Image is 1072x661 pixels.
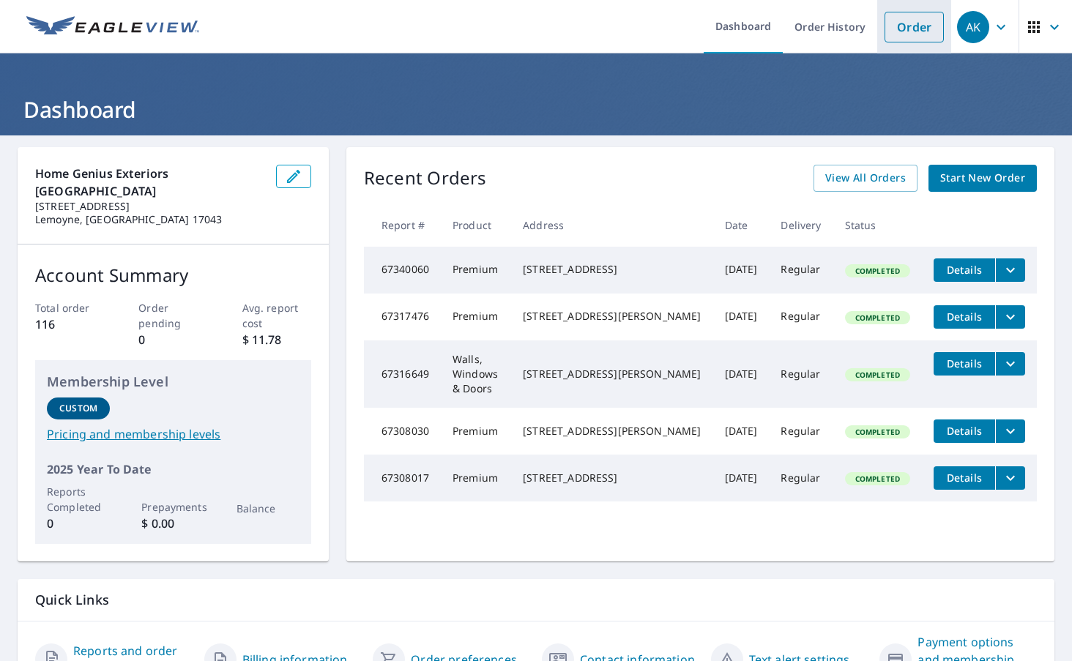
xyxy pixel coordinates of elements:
[942,263,986,277] span: Details
[242,300,311,331] p: Avg. report cost
[769,408,833,455] td: Regular
[441,294,511,340] td: Premium
[846,313,909,323] span: Completed
[957,11,989,43] div: AK
[846,427,909,437] span: Completed
[940,169,1025,187] span: Start New Order
[934,305,995,329] button: detailsBtn-67317476
[769,340,833,408] td: Regular
[441,340,511,408] td: Walls, Windows & Doors
[18,94,1054,124] h1: Dashboard
[769,247,833,294] td: Regular
[364,203,441,247] th: Report #
[141,515,204,532] p: $ 0.00
[846,266,909,276] span: Completed
[441,203,511,247] th: Product
[441,247,511,294] td: Premium
[237,501,299,516] p: Balance
[364,247,441,294] td: 67340060
[364,165,487,192] p: Recent Orders
[713,408,770,455] td: [DATE]
[942,356,986,370] span: Details
[934,352,995,376] button: detailsBtn-67316649
[523,309,701,324] div: [STREET_ADDRESS][PERSON_NAME]
[995,258,1025,282] button: filesDropdownBtn-67340060
[35,300,104,315] p: Total order
[814,165,917,192] a: View All Orders
[833,203,922,247] th: Status
[441,408,511,455] td: Premium
[942,424,986,438] span: Details
[934,466,995,490] button: detailsBtn-67308017
[35,200,264,213] p: [STREET_ADDRESS]
[523,471,701,485] div: [STREET_ADDRESS]
[141,499,204,515] p: Prepayments
[825,169,906,187] span: View All Orders
[995,352,1025,376] button: filesDropdownBtn-67316649
[47,484,110,515] p: Reports Completed
[35,591,1037,609] p: Quick Links
[769,203,833,247] th: Delivery
[138,331,207,348] p: 0
[523,262,701,277] div: [STREET_ADDRESS]
[523,367,701,381] div: [STREET_ADDRESS][PERSON_NAME]
[47,372,299,392] p: Membership Level
[846,370,909,380] span: Completed
[138,300,207,331] p: Order pending
[364,294,441,340] td: 67317476
[713,455,770,501] td: [DATE]
[713,203,770,247] th: Date
[713,340,770,408] td: [DATE]
[846,474,909,484] span: Completed
[26,16,199,38] img: EV Logo
[942,471,986,485] span: Details
[713,294,770,340] td: [DATE]
[995,419,1025,443] button: filesDropdownBtn-67308030
[713,247,770,294] td: [DATE]
[47,460,299,478] p: 2025 Year To Date
[364,408,441,455] td: 67308030
[242,331,311,348] p: $ 11.78
[364,455,441,501] td: 67308017
[934,258,995,282] button: detailsBtn-67340060
[523,424,701,438] div: [STREET_ADDRESS][PERSON_NAME]
[769,455,833,501] td: Regular
[995,305,1025,329] button: filesDropdownBtn-67317476
[928,165,1037,192] a: Start New Order
[47,515,110,532] p: 0
[769,294,833,340] td: Regular
[934,419,995,443] button: detailsBtn-67308030
[995,466,1025,490] button: filesDropdownBtn-67308017
[511,203,712,247] th: Address
[441,455,511,501] td: Premium
[35,315,104,333] p: 116
[35,165,264,200] p: Home Genius Exteriors [GEOGRAPHIC_DATA]
[35,262,311,288] p: Account Summary
[47,425,299,443] a: Pricing and membership levels
[364,340,441,408] td: 67316649
[59,402,97,415] p: Custom
[942,310,986,324] span: Details
[885,12,944,42] a: Order
[35,213,264,226] p: Lemoyne, [GEOGRAPHIC_DATA] 17043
